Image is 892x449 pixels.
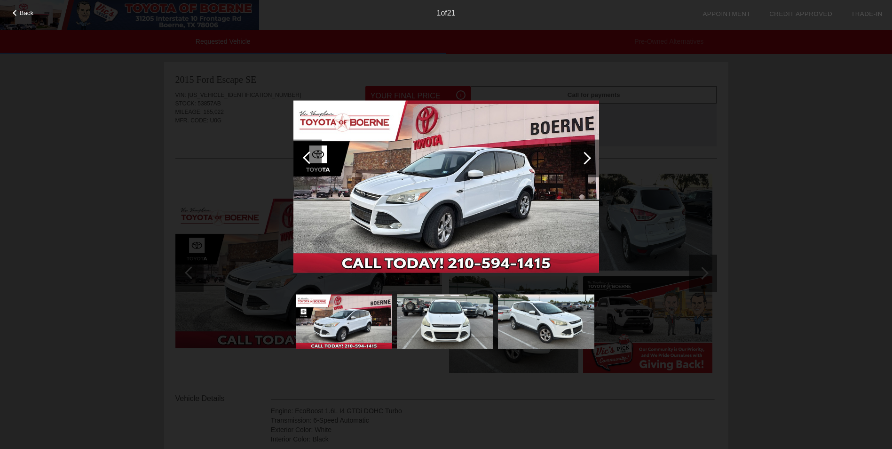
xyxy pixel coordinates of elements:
[293,101,599,273] img: image.aspx
[498,295,594,349] img: image.aspx
[851,10,883,17] a: Trade-In
[447,9,456,17] span: 21
[769,10,832,17] a: Credit Approved
[20,9,34,16] span: Back
[296,295,392,349] img: image.aspx
[436,9,441,17] span: 1
[703,10,750,17] a: Appointment
[397,295,493,349] img: image.aspx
